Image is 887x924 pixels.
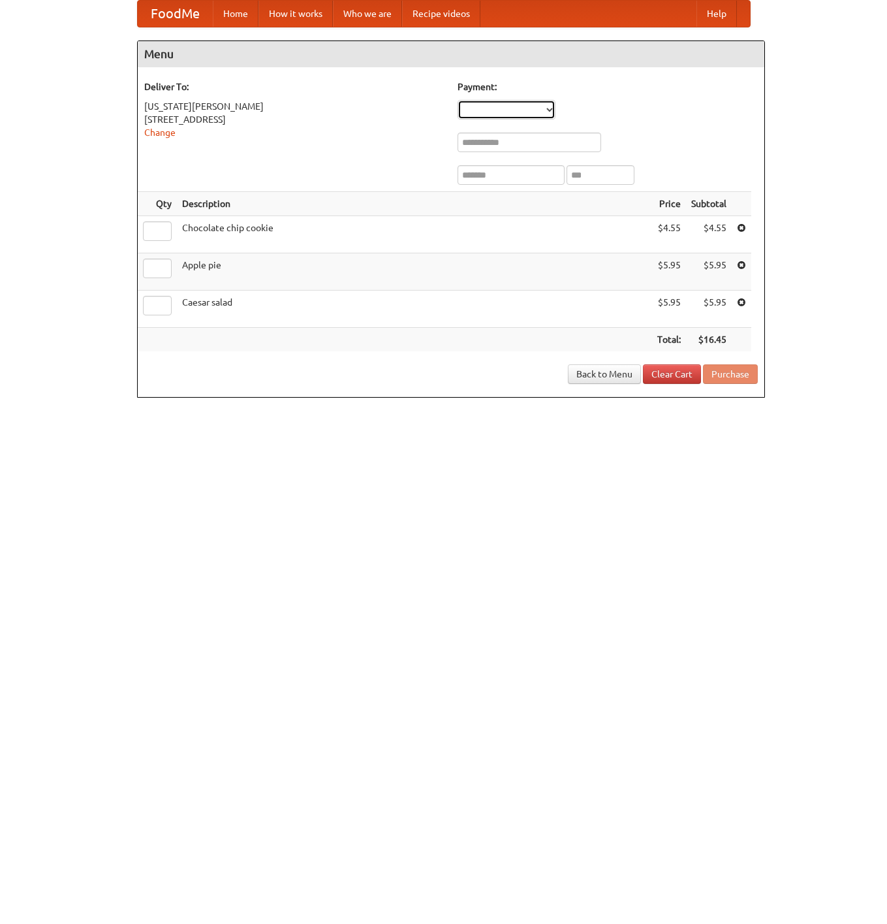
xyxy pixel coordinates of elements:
th: Subtotal [686,192,732,216]
a: Home [213,1,258,27]
th: Price [652,192,686,216]
a: Back to Menu [568,364,641,384]
h4: Menu [138,41,764,67]
h5: Deliver To: [144,80,444,93]
div: [STREET_ADDRESS] [144,113,444,126]
th: Total: [652,328,686,352]
div: [US_STATE][PERSON_NAME] [144,100,444,113]
th: Description [177,192,652,216]
a: Recipe videos [402,1,480,27]
a: How it works [258,1,333,27]
td: $5.95 [686,291,732,328]
td: $4.55 [652,216,686,253]
a: FoodMe [138,1,213,27]
a: Who we are [333,1,402,27]
a: Help [696,1,737,27]
td: Chocolate chip cookie [177,216,652,253]
a: Clear Cart [643,364,701,384]
td: $5.95 [686,253,732,291]
td: $4.55 [686,216,732,253]
td: Caesar salad [177,291,652,328]
td: Apple pie [177,253,652,291]
th: Qty [138,192,177,216]
h5: Payment: [458,80,758,93]
a: Change [144,127,176,138]
button: Purchase [703,364,758,384]
td: $5.95 [652,253,686,291]
th: $16.45 [686,328,732,352]
td: $5.95 [652,291,686,328]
